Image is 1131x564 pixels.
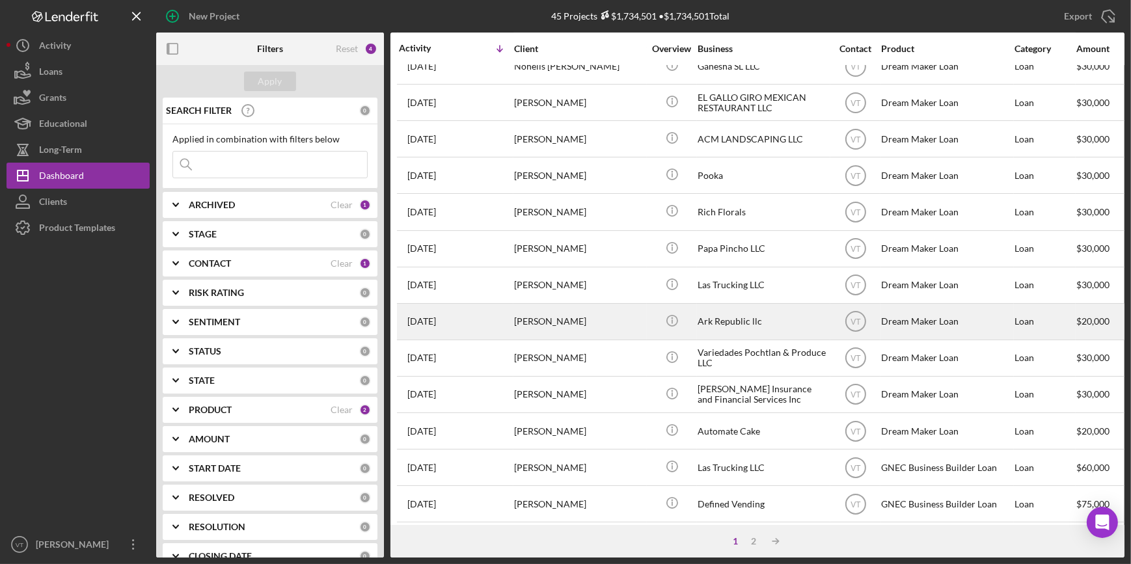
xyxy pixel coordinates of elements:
[881,268,1011,302] div: Dream Maker Loan
[189,346,221,356] b: STATUS
[7,85,150,111] button: Grants
[407,463,436,473] time: 2025-09-02 15:46
[407,243,436,254] time: 2025-09-07 18:52
[7,33,150,59] a: Activity
[851,317,861,327] text: VT
[698,158,828,193] div: Pooka
[1076,498,1110,509] span: $75,000
[698,414,828,448] div: Automate Cake
[1015,232,1075,266] div: Loan
[407,353,436,363] time: 2025-09-05 15:44
[851,62,861,71] text: VT
[831,44,880,54] div: Contact
[39,163,84,192] div: Dashboard
[851,281,861,290] text: VT
[881,85,1011,120] div: Dream Maker Loan
[514,44,644,54] div: Client
[881,44,1011,54] div: Product
[1076,316,1110,327] span: $20,000
[407,134,436,144] time: 2025-09-09 13:48
[1015,304,1075,339] div: Loan
[1051,3,1124,29] button: Export
[359,199,371,211] div: 1
[851,135,861,144] text: VT
[744,536,763,546] div: 2
[881,377,1011,412] div: Dream Maker Loan
[881,487,1011,521] div: GNEC Business Builder Loan
[39,215,115,244] div: Product Templates
[698,377,828,412] div: [PERSON_NAME] Insurance and Financial Services Inc
[359,345,371,357] div: 0
[189,317,240,327] b: SENTIMENT
[359,404,371,416] div: 2
[407,389,436,399] time: 2025-09-03 16:26
[359,105,371,116] div: 0
[359,258,371,269] div: 1
[698,487,828,521] div: Defined Vending
[39,85,66,114] div: Grants
[1064,3,1092,29] div: Export
[1076,243,1110,254] span: $30,000
[851,354,861,363] text: VT
[7,137,150,163] button: Long-Term
[359,550,371,562] div: 0
[851,245,861,254] text: VT
[364,42,377,55] div: 4
[726,536,744,546] div: 1
[1076,352,1110,363] span: $30,000
[698,268,828,302] div: Las Trucking LLC
[7,111,150,137] button: Educational
[189,200,235,210] b: ARCHIVED
[1015,268,1075,302] div: Loan
[407,426,436,436] time: 2025-09-02 18:39
[258,72,282,91] div: Apply
[514,122,644,156] div: [PERSON_NAME]
[39,59,62,88] div: Loans
[881,195,1011,229] div: Dream Maker Loan
[851,427,861,436] text: VT
[514,268,644,302] div: [PERSON_NAME]
[514,414,644,448] div: [PERSON_NAME]
[7,163,150,189] button: Dashboard
[359,463,371,474] div: 0
[881,450,1011,485] div: GNEC Business Builder Loan
[1076,170,1110,181] span: $30,000
[1015,49,1075,83] div: Loan
[514,49,644,83] div: Nohelis [PERSON_NAME]
[39,33,71,62] div: Activity
[881,341,1011,375] div: Dream Maker Loan
[1015,487,1075,521] div: Loan
[244,72,296,91] button: Apply
[698,85,828,120] div: EL GALLO GIRO MEXICAN RESTAURANT LLC
[189,551,252,561] b: CLOSING DATE
[407,170,436,181] time: 2025-09-09 12:38
[881,304,1011,339] div: Dream Maker Loan
[1015,122,1075,156] div: Loan
[156,3,252,29] button: New Project
[336,44,358,54] div: Reset
[189,258,231,269] b: CONTACT
[851,98,861,107] text: VT
[1076,97,1110,108] span: $30,000
[189,375,215,386] b: STATE
[7,59,150,85] button: Loans
[647,44,696,54] div: Overview
[331,200,353,210] div: Clear
[698,232,828,266] div: Papa Pincho LLC
[359,492,371,504] div: 0
[39,189,67,218] div: Clients
[1087,507,1118,538] div: Open Intercom Messenger
[359,433,371,445] div: 0
[189,405,232,415] b: PRODUCT
[1015,85,1075,120] div: Loan
[1015,450,1075,485] div: Loan
[189,229,217,239] b: STAGE
[189,492,234,503] b: RESOLVED
[514,304,644,339] div: [PERSON_NAME]
[514,232,644,266] div: [PERSON_NAME]
[698,122,828,156] div: ACM LANDSCAPING LLC
[1076,206,1110,217] span: $30,000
